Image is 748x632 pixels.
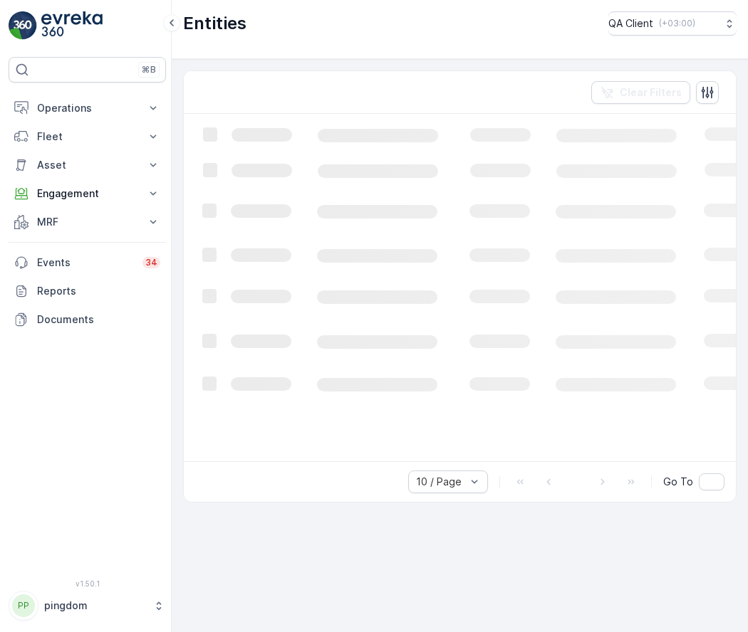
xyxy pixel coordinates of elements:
p: 34 [145,257,157,268]
p: Entities [183,12,246,35]
a: Reports [9,277,166,305]
p: Events [37,256,134,270]
button: MRF [9,208,166,236]
p: Clear Filters [620,85,682,100]
button: Clear Filters [591,81,690,104]
p: Documents [37,312,160,327]
button: QA Client(+03:00) [608,11,737,36]
p: Reports [37,284,160,298]
p: MRF [37,215,137,229]
button: Asset [9,151,166,179]
div: PP [12,594,35,617]
span: Go To [663,475,693,489]
button: Fleet [9,122,166,151]
p: Engagement [37,186,137,201]
button: PPpingdom [9,591,166,621]
a: Documents [9,305,166,334]
img: logo [9,11,37,40]
p: Fleet [37,130,137,144]
p: ⌘B [142,64,156,75]
button: Engagement [9,179,166,208]
button: Operations [9,94,166,122]
a: Events34 [9,248,166,277]
p: Operations [37,101,137,115]
p: pingdom [44,599,146,613]
span: v 1.50.1 [9,579,166,588]
img: logo_light-DOdMpM7g.png [41,11,103,40]
p: Asset [37,158,137,172]
p: QA Client [608,16,653,31]
p: ( +03:00 ) [659,18,695,29]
